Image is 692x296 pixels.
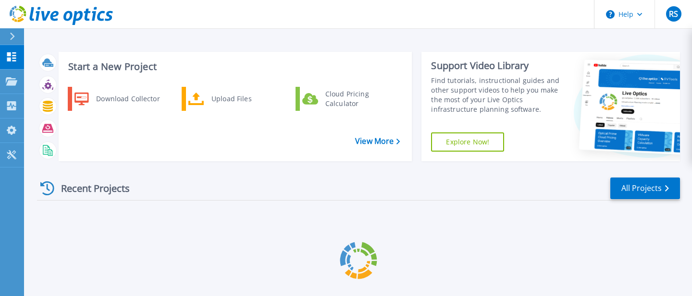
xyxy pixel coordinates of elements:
[296,87,394,111] a: Cloud Pricing Calculator
[37,177,143,200] div: Recent Projects
[68,61,400,72] h3: Start a New Project
[207,89,278,108] div: Upload Files
[431,59,560,72] div: Support Video Library
[68,87,166,111] a: Download Collector
[321,89,392,108] div: Cloud Pricing Calculator
[431,76,560,114] div: Find tutorials, instructional guides and other support videos to help you make the most of your L...
[431,132,504,152] a: Explore Now!
[610,178,680,199] a: All Projects
[355,137,400,146] a: View More
[669,10,678,18] span: RS
[182,87,280,111] a: Upload Files
[91,89,164,108] div: Download Collector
